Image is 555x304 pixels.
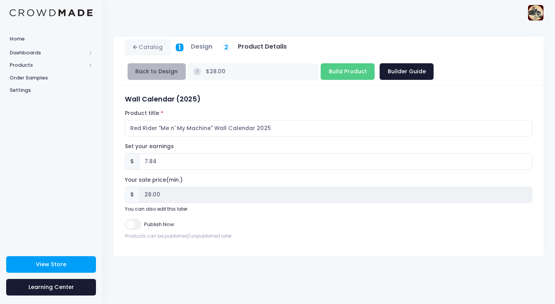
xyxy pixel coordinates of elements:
img: Logo [10,9,92,17]
span: 1 [178,42,181,52]
span: View Store [36,260,66,268]
span: 2 [224,43,228,52]
span: Order Samples [10,74,92,82]
label: Product title [125,110,163,117]
label: Your sale price(min.) [125,176,183,184]
input: Build Product [321,63,375,80]
label: Set your earnings [125,143,174,150]
span: Settings [10,86,92,94]
a: Catalog [125,39,171,56]
img: User [528,5,543,20]
span: Home [10,35,92,43]
span: Dashboards [10,49,86,57]
span: $ [125,187,140,203]
h5: Design [191,43,212,51]
span: $ [125,153,140,170]
a: Builder Guide [380,63,434,80]
span: Products [10,61,86,69]
button: Back to Design [128,63,186,80]
span: Learning Center [29,283,74,291]
h5: Product Details [238,43,287,51]
label: Publish Now [144,221,174,228]
div: You can also edit this later. [125,206,532,213]
a: Learning Center [6,279,96,296]
div: Products can be published/unpublished later. [125,233,532,240]
h3: Wall Calendar (2025) [125,95,532,103]
a: View Store [6,256,96,273]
